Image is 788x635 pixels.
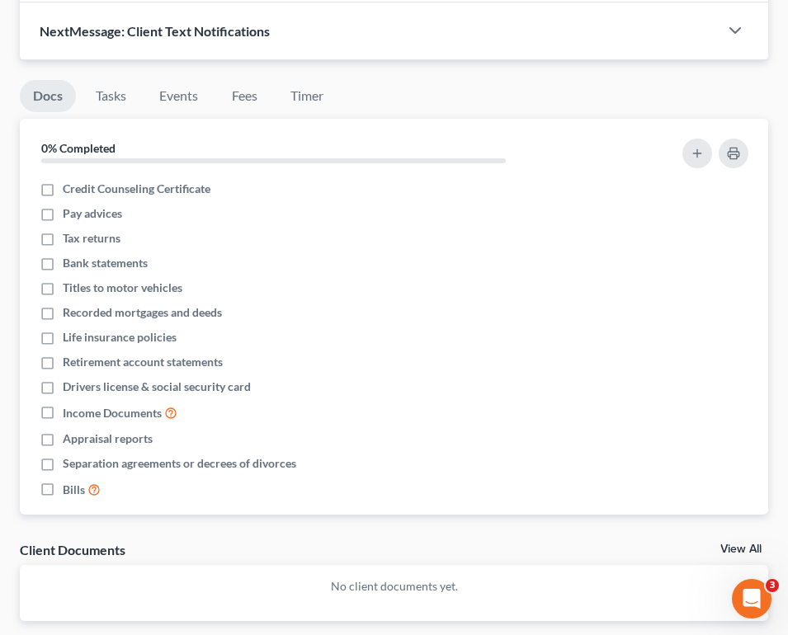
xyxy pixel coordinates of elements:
[218,80,271,112] a: Fees
[63,455,296,472] span: Separation agreements or decrees of divorces
[20,541,125,558] div: Client Documents
[20,80,76,112] a: Docs
[63,181,210,197] span: Credit Counseling Certificate
[766,579,779,592] span: 3
[63,230,120,247] span: Tax returns
[41,141,116,155] strong: 0% Completed
[63,329,177,346] span: Life insurance policies
[63,205,122,222] span: Pay advices
[63,304,222,321] span: Recorded mortgages and deeds
[732,579,771,619] iframe: Intercom live chat
[63,405,162,421] span: Income Documents
[63,430,153,447] span: Appraisal reports
[83,80,139,112] a: Tasks
[63,354,223,370] span: Retirement account statements
[277,80,337,112] a: Timer
[33,578,755,595] p: No client documents yet.
[63,379,251,395] span: Drivers license & social security card
[40,23,270,39] span: NextMessage: Client Text Notifications
[720,543,762,555] a: View All
[63,482,85,498] span: Bills
[146,80,211,112] a: Events
[63,255,148,271] span: Bank statements
[63,280,182,296] span: Titles to motor vehicles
